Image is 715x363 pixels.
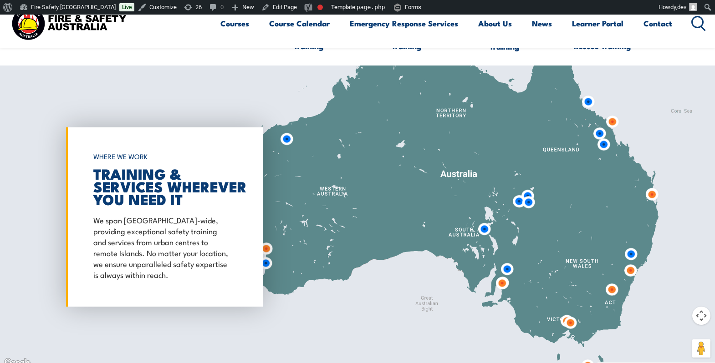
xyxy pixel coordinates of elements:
a: About Us [478,11,512,35]
a: Emergency Response Services [350,11,458,35]
a: Learner Portal [572,11,623,35]
a: Courses [220,11,249,35]
span: Work Health & Safety Training [264,31,353,51]
p: We span [GEOGRAPHIC_DATA]-wide, providing exceptional safety training and services from urban cen... [93,214,231,280]
span: Plant Operator Ticket Training [362,31,451,51]
a: Course Calendar [269,11,330,35]
button: Drag Pegman onto the map to open Street View [692,339,710,358]
div: Needs improvement [317,5,323,10]
h6: WHERE WE WORK [93,148,231,165]
button: Map camera controls [692,307,710,325]
span: Emergency Response & Rescue Training [558,31,647,51]
a: Contact [643,11,672,35]
span: page.php [357,4,385,10]
a: News [532,11,552,35]
h2: TRAINING & SERVICES WHEREVER YOU NEED IT [93,167,231,205]
span: dev [677,4,686,10]
a: Live [119,3,134,11]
